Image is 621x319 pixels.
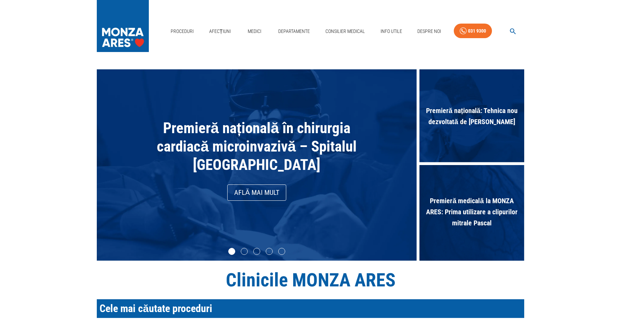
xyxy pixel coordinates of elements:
[275,24,313,38] a: Departamente
[206,24,233,38] a: Afecțiuni
[97,269,524,291] h1: Clinicile MONZA ARES
[168,24,196,38] a: Proceduri
[415,24,444,38] a: Despre Noi
[454,24,492,38] a: 031 9300
[253,248,260,255] li: slide item 3
[100,302,212,314] span: Cele mai căutate proceduri
[243,24,265,38] a: Medici
[419,165,524,261] div: Premieră medicală la MONZA ARES: Prima utilizare a clipurilor mitrale Pascal
[278,248,285,255] li: slide item 5
[266,248,273,255] li: slide item 4
[378,24,405,38] a: Info Utile
[419,102,524,131] span: Premieră națională: Tehnica nou dezvoltată de [PERSON_NAME]
[227,184,286,201] a: Află mai mult
[468,27,486,35] div: 031 9300
[157,119,357,173] span: Premieră națională în chirurgia cardiacă microinvazivă – Spitalul [GEOGRAPHIC_DATA]
[323,24,368,38] a: Consilier Medical
[419,69,524,165] div: Premieră națională: Tehnica nou dezvoltată de [PERSON_NAME]
[228,248,235,255] li: slide item 1
[241,248,248,255] li: slide item 2
[419,192,524,232] span: Premieră medicală la MONZA ARES: Prima utilizare a clipurilor mitrale Pascal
